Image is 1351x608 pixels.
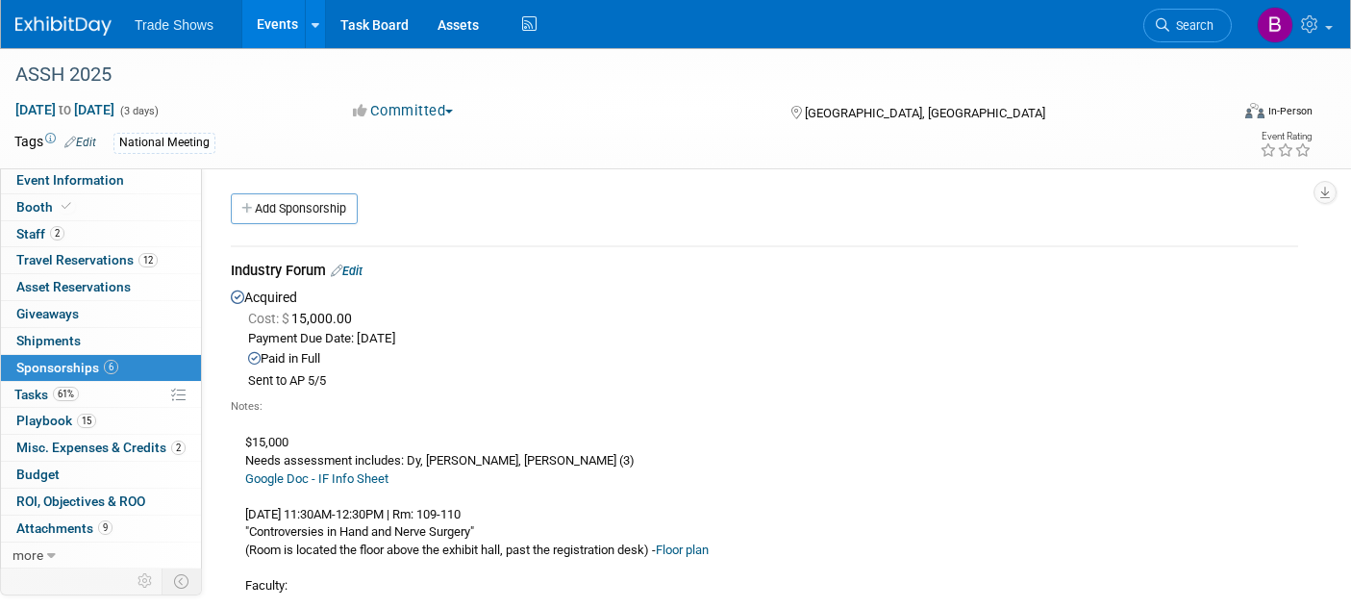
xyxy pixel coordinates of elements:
span: Giveaways [16,306,79,321]
span: Shipments [16,333,81,348]
img: Format-Inperson.png [1245,103,1264,118]
span: Search [1169,18,1213,33]
span: Misc. Expenses & Credits [16,440,186,455]
a: Booth [1,194,201,220]
div: In-Person [1267,104,1313,118]
div: Paid in Full [248,350,1298,368]
span: [DATE] [DATE] [14,101,115,118]
span: Asset Reservations [16,279,131,294]
span: Booth [16,199,75,215]
a: Event Information [1,167,201,193]
span: Sponsorships [16,360,118,375]
span: 6 [104,360,118,374]
span: 2 [50,226,64,241]
a: Attachments9 [1,516,201,542]
div: National Meeting [113,133,215,153]
button: Committed [346,101,461,121]
div: Sent to AP 5/5 [248,373,1298,390]
span: 9 [98,520,113,535]
a: more [1,543,201,569]
div: ASSH 2025 [9,58,1202,92]
span: [GEOGRAPHIC_DATA], [GEOGRAPHIC_DATA] [805,106,1045,120]
div: Notes: [231,399,1298,415]
span: 15 [77,414,96,428]
img: ExhibitDay [15,16,112,36]
a: Asset Reservations [1,274,201,300]
a: Playbook15 [1,408,201,434]
a: Travel Reservations12 [1,247,201,273]
div: Payment Due Date: [DATE] [248,330,1298,348]
span: Staff [16,226,64,241]
img: Becca Rensi [1257,7,1293,43]
span: 2 [171,441,186,455]
span: Trade Shows [135,17,213,33]
td: Toggle Event Tabs [163,569,202,594]
a: Budget [1,462,201,488]
a: Floor plan [656,543,709,557]
a: Sponsorships6 [1,355,201,381]
td: Personalize Event Tab Strip [129,569,163,594]
span: Event Information [16,172,124,188]
a: Giveaways [1,301,201,327]
span: 15,000.00 [248,311,360,326]
a: Shipments [1,328,201,354]
a: ROI, Objectives & ROO [1,489,201,515]
a: Search [1143,9,1232,42]
a: Edit [331,264,363,278]
span: Cost: $ [248,311,291,326]
a: Misc. Expenses & Credits2 [1,435,201,461]
a: Google Doc - IF Info Sheet [245,471,388,486]
span: (3 days) [118,105,159,117]
span: ROI, Objectives & ROO [16,494,145,509]
div: Event Rating [1260,132,1312,141]
td: Tags [14,132,96,154]
span: Budget [16,467,60,482]
a: Add Sponsorship [231,193,358,224]
span: Travel Reservations [16,252,158,267]
a: Staff2 [1,221,201,247]
div: Industry Forum [231,261,1298,285]
span: 12 [138,253,158,267]
span: Tasks [14,387,79,402]
a: Tasks61% [1,382,201,408]
span: Attachments [16,520,113,536]
span: to [56,102,74,117]
span: Playbook [16,413,96,428]
div: Event Format [1120,100,1313,129]
span: 61% [53,387,79,401]
span: more [13,547,43,563]
a: Edit [64,136,96,149]
i: Booth reservation complete [62,201,71,212]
